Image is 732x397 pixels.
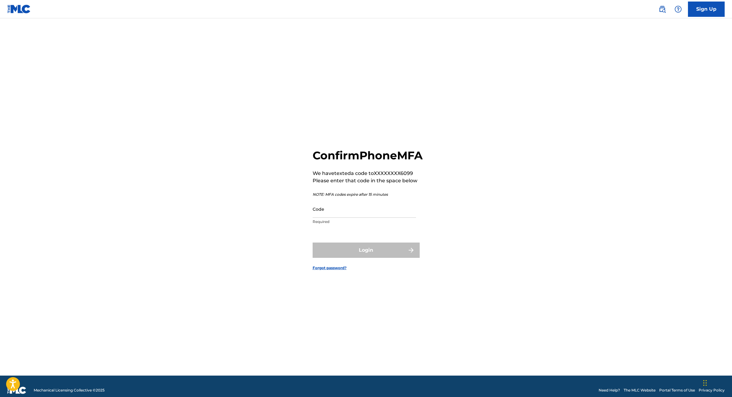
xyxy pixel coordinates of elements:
a: The MLC Website [624,388,656,393]
iframe: Chat Widget [701,368,732,397]
div: Drag [703,374,707,392]
a: Portal Terms of Use [659,388,695,393]
h2: Confirm Phone MFA [313,149,423,162]
p: NOTE: MFA codes expire after 15 minutes [313,192,423,197]
p: We have texted a code to XXXXXXXX6099 [313,170,423,177]
img: MLC Logo [7,5,31,13]
a: Public Search [656,3,668,15]
a: Forgot password? [313,265,347,271]
span: Mechanical Licensing Collective © 2025 [34,388,105,393]
a: Sign Up [688,2,725,17]
a: Privacy Policy [699,388,725,393]
p: Required [313,219,416,224]
div: Help [672,3,684,15]
img: search [659,6,666,13]
img: help [674,6,682,13]
p: Please enter that code in the space below [313,177,423,184]
a: Need Help? [599,388,620,393]
img: logo [7,387,26,394]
